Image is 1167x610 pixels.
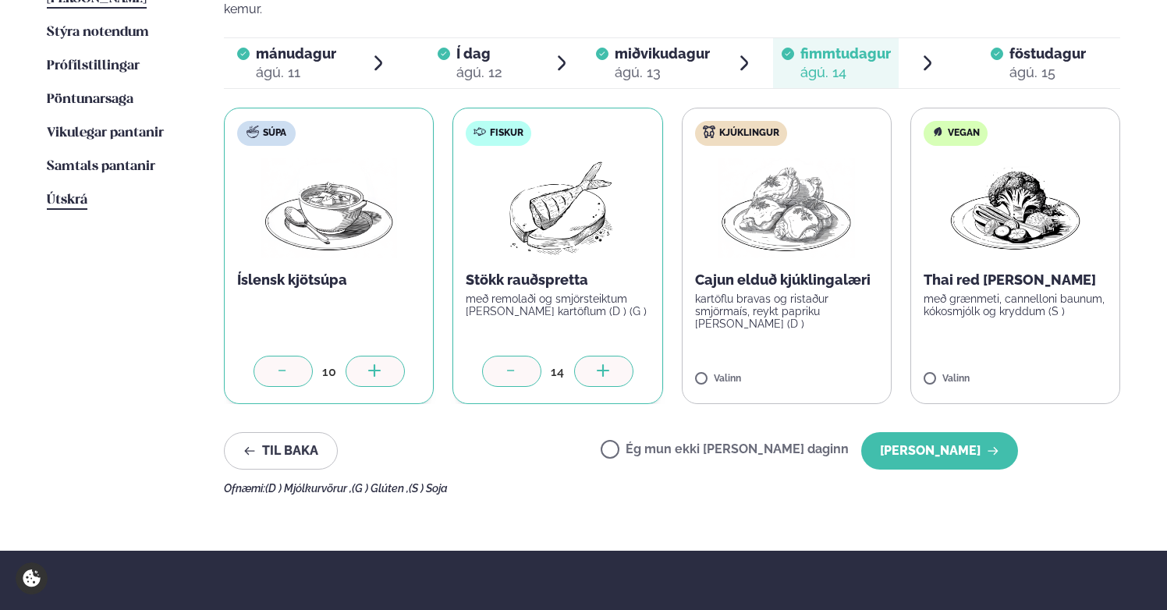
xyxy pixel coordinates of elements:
[490,127,523,140] span: Fiskur
[47,124,164,143] a: Vikulegar pantanir
[47,57,140,76] a: Prófílstillingar
[47,160,155,173] span: Samtals pantanir
[931,126,944,138] img: Vegan.svg
[16,562,48,594] a: Cookie settings
[263,127,286,140] span: Súpa
[924,293,1107,317] p: með grænmeti, cannelloni baunum, kókosmjólk og kryddum (S )
[703,126,715,138] img: chicken.svg
[224,432,338,470] button: Til baka
[861,432,1018,470] button: [PERSON_NAME]
[719,127,779,140] span: Kjúklingur
[1009,45,1086,62] span: föstudagur
[800,63,891,82] div: ágú. 14
[474,126,486,138] img: fish.svg
[47,126,164,140] span: Vikulegar pantanir
[409,482,448,495] span: (S ) Soja
[456,44,502,63] span: Í dag
[47,59,140,73] span: Prófílstillingar
[47,93,133,106] span: Pöntunarsaga
[615,45,710,62] span: miðvikudagur
[237,271,420,289] p: Íslensk kjötsúpa
[256,63,336,82] div: ágú. 11
[948,127,980,140] span: Vegan
[456,63,502,82] div: ágú. 12
[541,363,574,381] div: 14
[256,45,336,62] span: mánudagur
[947,158,1084,258] img: Vegan.png
[224,482,1120,495] div: Ofnæmi:
[718,158,855,258] img: Chicken-thighs.png
[800,45,891,62] span: fimmtudagur
[261,158,398,258] img: Soup.png
[47,90,133,109] a: Pöntunarsaga
[466,293,649,317] p: með remolaði og smjörsteiktum [PERSON_NAME] kartöflum (D ) (G )
[247,126,259,138] img: soup.svg
[1009,63,1086,82] div: ágú. 15
[352,482,409,495] span: (G ) Glúten ,
[265,482,352,495] span: (D ) Mjólkurvörur ,
[47,23,149,42] a: Stýra notendum
[47,191,87,210] a: Útskrá
[695,293,878,330] p: kartöflu bravas og ristaður smjörmaís, reykt papriku [PERSON_NAME] (D )
[924,271,1107,289] p: Thai red [PERSON_NAME]
[47,193,87,207] span: Útskrá
[47,26,149,39] span: Stýra notendum
[466,271,649,289] p: Stökk rauðspretta
[615,63,710,82] div: ágú. 13
[47,158,155,176] a: Samtals pantanir
[313,363,346,381] div: 10
[489,158,627,258] img: Fish.png
[695,271,878,289] p: Cajun elduð kjúklingalæri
